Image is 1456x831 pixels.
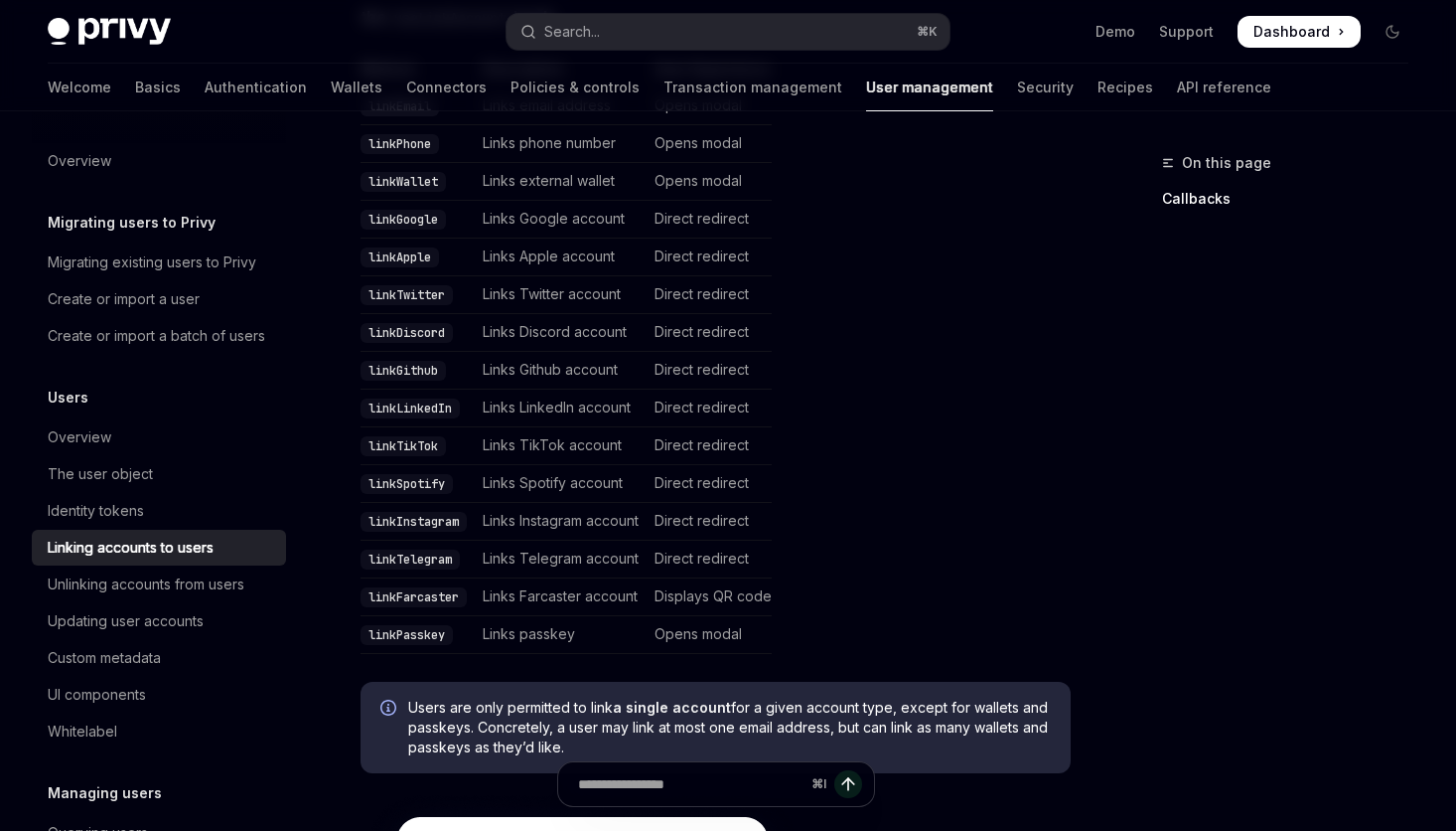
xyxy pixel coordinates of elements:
[613,699,731,716] strong: a single account
[647,125,772,163] td: Opens modal
[475,503,647,541] td: Links Instagram account
[48,324,265,348] div: Create or import a batch of users
[135,64,181,111] a: Basics
[663,64,842,111] a: Transaction management
[866,64,993,111] a: User management
[32,640,286,676] a: Custom metadata
[1253,22,1330,42] span: Dashboard
[1162,183,1424,215] a: Callbacks
[834,770,862,798] button: Send message
[1095,22,1135,42] a: Demo
[32,143,286,179] a: Overview
[1159,22,1214,42] a: Support
[647,276,772,314] td: Direct redirect
[48,425,111,449] div: Overview
[48,609,204,633] div: Updating user accounts
[475,541,647,579] td: Links Telegram account
[647,503,772,541] td: Direct redirect
[1377,16,1408,48] button: Toggle dark mode
[507,14,949,50] button: Open search
[32,419,286,455] a: Overview
[361,625,453,645] code: linkPasskey
[1177,64,1271,111] a: API reference
[48,720,117,744] div: Whitelabel
[48,149,111,173] div: Overview
[1097,64,1153,111] a: Recipes
[510,64,640,111] a: Policies & controls
[32,677,286,713] a: UI components
[475,465,647,503] td: Links Spotify account
[475,239,647,276] td: Links Apple account
[32,281,286,317] a: Create or import a user
[361,399,460,418] code: linkLinkedIn
[1182,151,1271,175] span: On this page
[475,314,647,352] td: Links Discord account
[647,314,772,352] td: Direct redirect
[647,390,772,427] td: Direct redirect
[917,24,938,40] span: ⌘ K
[48,781,162,805] h5: Managing users
[32,603,286,639] a: Updating user accounts
[48,64,111,111] a: Welcome
[406,64,487,111] a: Connectors
[647,465,772,503] td: Direct redirect
[48,18,171,46] img: dark logo
[361,248,439,267] code: linkApple
[1017,64,1074,111] a: Security
[361,285,453,305] code: linkTwitter
[48,536,214,560] div: Linking accounts to users
[205,64,307,111] a: Authentication
[48,499,144,523] div: Identity tokens
[647,239,772,276] td: Direct redirect
[475,427,647,465] td: Links TikTok account
[475,201,647,239] td: Links Google account
[48,287,200,311] div: Create or import a user
[48,646,161,670] div: Custom metadata
[647,427,772,465] td: Direct redirect
[475,390,647,427] td: Links LinkedIn account
[48,250,256,274] div: Migrating existing users to Privy
[361,550,460,570] code: linkTelegram
[475,125,647,163] td: Links phone number
[361,361,446,381] code: linkGithub
[475,352,647,390] td: Links Github account
[647,616,772,654] td: Opens modal
[32,245,286,280] a: Migrating existing users to Privy
[647,579,772,616] td: Displays QR code
[361,474,453,494] code: linkSpotify
[361,512,467,532] code: linkInstagram
[361,323,453,343] code: linkDiscord
[48,211,216,235] h5: Migrating users to Privy
[32,318,286,354] a: Create or import a batch of users
[361,436,446,456] code: linkTikTok
[361,134,439,154] code: linkPhone
[361,172,446,192] code: linkWallet
[544,20,600,44] div: Search...
[647,201,772,239] td: Direct redirect
[361,587,467,607] code: linkFarcaster
[647,541,772,579] td: Direct redirect
[48,683,146,707] div: UI components
[32,456,286,492] a: The user object
[48,386,88,410] h5: Users
[578,762,803,806] input: Ask a question...
[48,573,244,596] div: Unlinking accounts from users
[48,462,153,486] div: The user object
[475,616,647,654] td: Links passkey
[475,276,647,314] td: Links Twitter account
[32,714,286,749] a: Whitelabel
[475,579,647,616] td: Links Farcaster account
[331,64,382,111] a: Wallets
[380,700,400,720] svg: Info
[32,493,286,529] a: Identity tokens
[32,530,286,566] a: Linking accounts to users
[32,567,286,602] a: Unlinking accounts from users
[647,163,772,201] td: Opens modal
[647,352,772,390] td: Direct redirect
[475,163,647,201] td: Links external wallet
[1238,16,1361,48] a: Dashboard
[361,210,446,230] code: linkGoogle
[408,698,1051,757] span: Users are only permitted to link for a given account type, except for wallets and passkeys. Concr...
